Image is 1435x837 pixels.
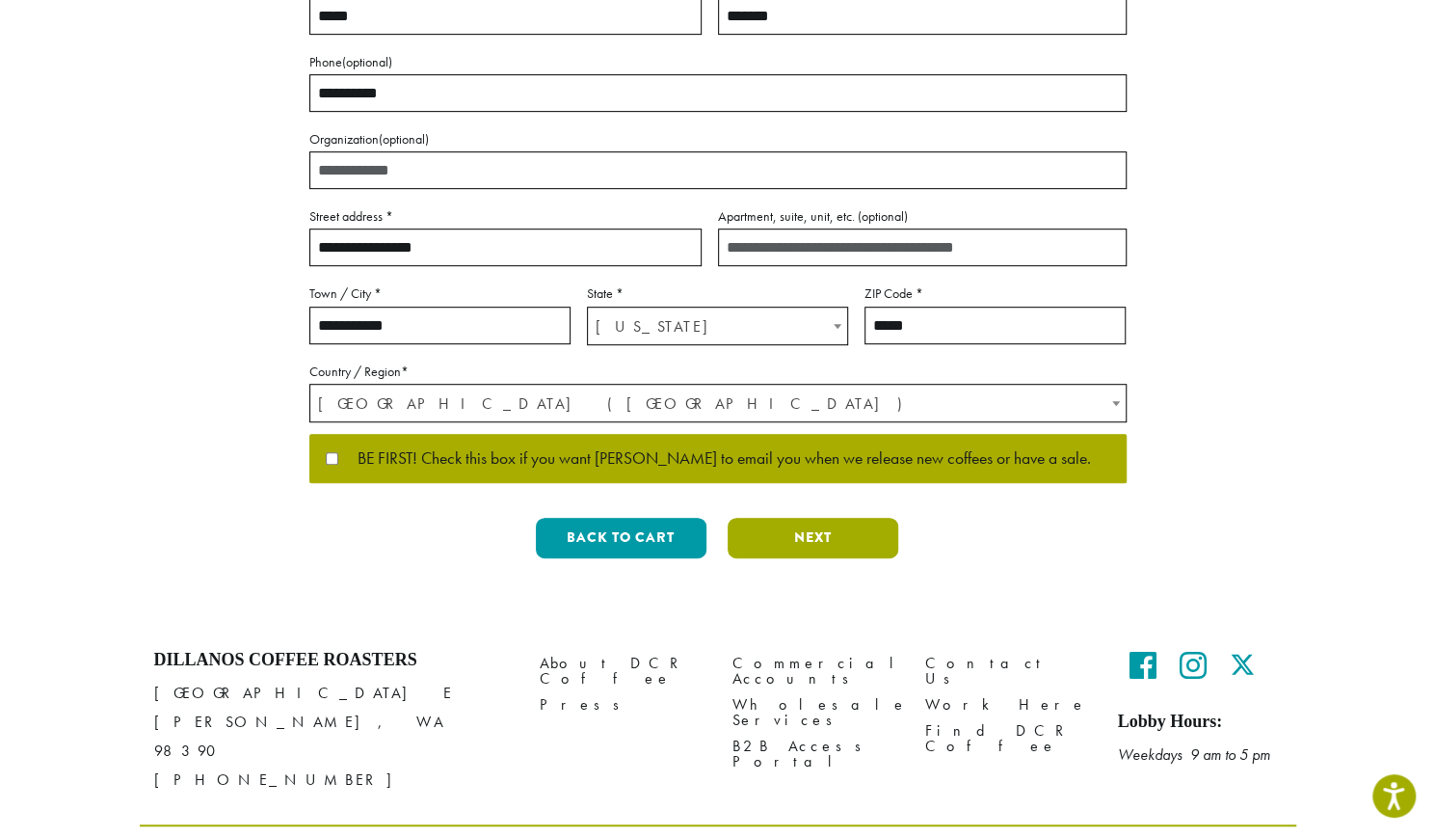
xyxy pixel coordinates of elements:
[342,53,392,70] span: (optional)
[588,308,847,345] span: Washington
[338,450,1091,468] span: BE FIRST! Check this box if you want [PERSON_NAME] to email you when we release new coffees or ha...
[858,207,908,225] span: (optional)
[154,679,511,795] p: [GEOGRAPHIC_DATA] E [PERSON_NAME], WA 98390 [PHONE_NUMBER]
[1118,744,1270,765] em: Weekdays 9 am to 5 pm
[587,282,848,306] label: State
[718,204,1127,229] label: Apartment, suite, unit, etc.
[536,518,706,558] button: Back to cart
[728,518,898,558] button: Next
[732,650,896,691] a: Commercial Accounts
[154,650,511,671] h4: Dillanos Coffee Roasters
[379,130,429,148] span: (optional)
[540,650,704,691] a: About DCR Coffee
[309,204,702,229] label: Street address
[309,127,1127,151] label: Organization
[326,452,338,465] input: BE FIRST! Check this box if you want [PERSON_NAME] to email you when we release new coffees or ha...
[925,650,1089,691] a: Contact Us
[732,692,896,734] a: Wholesale Services
[309,384,1127,422] span: Country / Region
[540,692,704,718] a: Press
[925,718,1089,760] a: Find DCR Coffee
[732,734,896,775] a: B2B Access Portal
[587,307,848,345] span: State
[864,282,1126,306] label: ZIP Code
[1118,712,1282,733] h5: Lobby Hours:
[925,692,1089,718] a: Work Here
[309,282,571,306] label: Town / City
[310,385,1126,422] span: United States (US)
